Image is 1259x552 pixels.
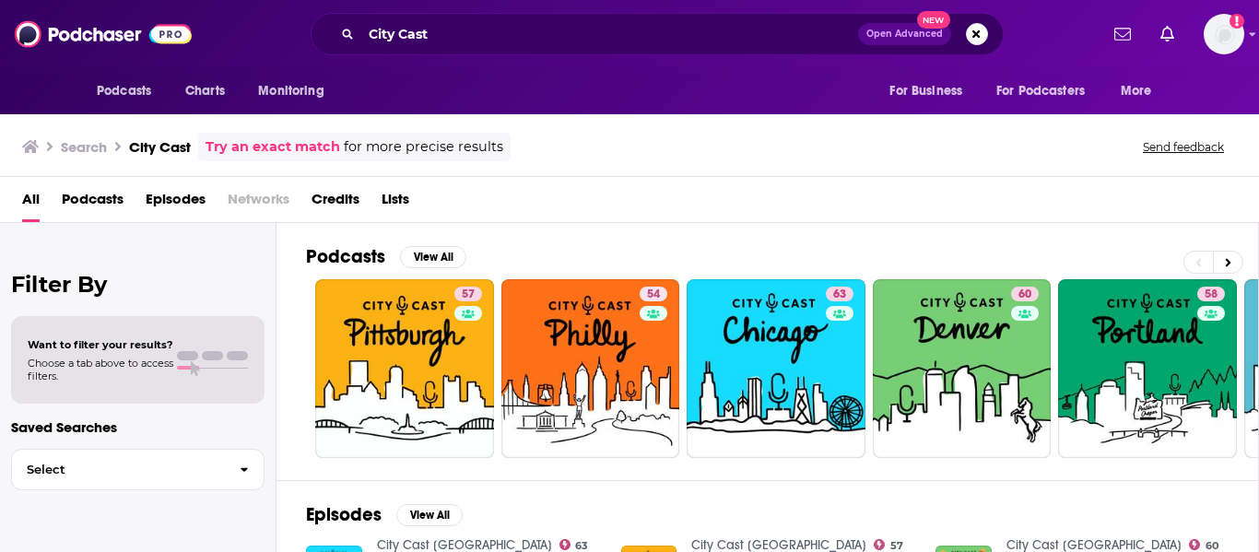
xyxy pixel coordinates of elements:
[11,418,265,436] p: Saved Searches
[382,184,409,222] a: Lists
[501,279,680,458] a: 54
[874,539,903,550] a: 57
[1204,14,1244,54] img: User Profile
[15,17,192,52] img: Podchaser - Follow, Share and Rate Podcasts
[1230,14,1244,29] svg: Add a profile image
[1197,287,1225,301] a: 58
[306,503,463,526] a: EpisodesView All
[97,78,151,104] span: Podcasts
[258,78,324,104] span: Monitoring
[640,287,667,301] a: 54
[858,23,951,45] button: Open AdvancedNew
[306,503,382,526] h2: Episodes
[84,74,175,109] button: open menu
[1011,287,1039,301] a: 60
[873,279,1052,458] a: 60
[889,78,962,104] span: For Business
[454,287,482,301] a: 57
[62,184,124,222] a: Podcasts
[890,542,903,550] span: 57
[575,542,588,550] span: 63
[866,29,943,39] span: Open Advanced
[833,286,846,304] span: 63
[1108,74,1175,109] button: open menu
[129,138,191,156] h3: City Cast
[146,184,206,222] a: Episodes
[315,279,494,458] a: 57
[1137,139,1230,155] button: Send feedback
[11,271,265,298] h2: Filter By
[306,245,466,268] a: PodcastsView All
[917,11,950,29] span: New
[1018,286,1031,304] span: 60
[877,74,985,109] button: open menu
[647,286,660,304] span: 54
[559,539,589,550] a: 63
[1205,286,1218,304] span: 58
[1204,14,1244,54] span: Logged in as Mallory813
[11,449,265,490] button: Select
[1189,539,1218,550] a: 60
[1107,18,1138,50] a: Show notifications dropdown
[984,74,1112,109] button: open menu
[12,464,225,476] span: Select
[396,504,463,526] button: View All
[245,74,347,109] button: open menu
[1058,279,1237,458] a: 58
[28,357,173,382] span: Choose a tab above to access filters.
[344,136,503,158] span: for more precise results
[312,184,359,222] a: Credits
[1206,542,1218,550] span: 60
[361,19,858,49] input: Search podcasts, credits, & more...
[400,246,466,268] button: View All
[306,245,385,268] h2: Podcasts
[22,184,40,222] a: All
[206,136,340,158] a: Try an exact match
[228,184,289,222] span: Networks
[311,13,1004,55] div: Search podcasts, credits, & more...
[1121,78,1152,104] span: More
[462,286,475,304] span: 57
[173,74,236,109] a: Charts
[996,78,1085,104] span: For Podcasters
[1153,18,1182,50] a: Show notifications dropdown
[826,287,853,301] a: 63
[687,279,865,458] a: 63
[28,338,173,351] span: Want to filter your results?
[61,138,107,156] h3: Search
[185,78,225,104] span: Charts
[1204,14,1244,54] button: Show profile menu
